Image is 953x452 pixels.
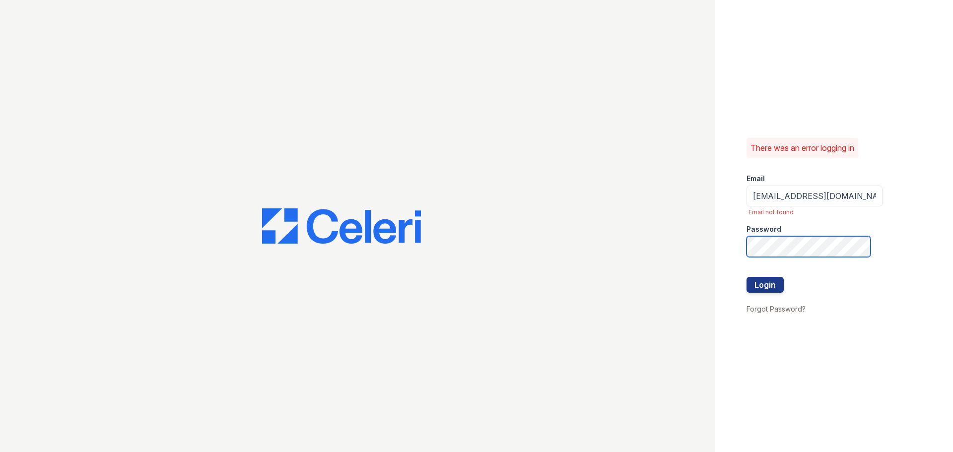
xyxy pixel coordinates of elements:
[747,277,784,293] button: Login
[747,224,781,234] label: Password
[747,305,806,313] a: Forgot Password?
[747,174,765,184] label: Email
[749,208,883,216] span: Email not found
[262,208,421,244] img: CE_Logo_Blue-a8612792a0a2168367f1c8372b55b34899dd931a85d93a1a3d3e32e68fde9ad4.png
[750,142,854,154] p: There was an error logging in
